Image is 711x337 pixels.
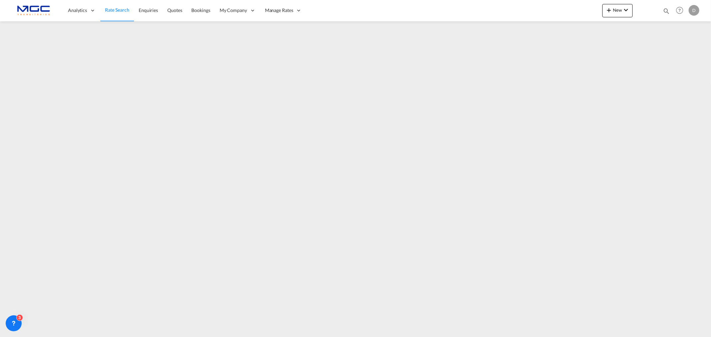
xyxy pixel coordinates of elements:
[602,4,633,17] button: icon-plus 400-fgNewicon-chevron-down
[663,7,670,17] div: icon-magnify
[689,5,699,16] div: D
[139,7,158,13] span: Enquiries
[605,7,630,13] span: New
[220,7,247,14] span: My Company
[605,6,613,14] md-icon: icon-plus 400-fg
[265,7,293,14] span: Manage Rates
[68,7,87,14] span: Analytics
[622,6,630,14] md-icon: icon-chevron-down
[674,5,685,16] span: Help
[192,7,210,13] span: Bookings
[167,7,182,13] span: Quotes
[105,7,129,13] span: Rate Search
[663,7,670,15] md-icon: icon-magnify
[10,3,55,18] img: 92835000d1c111ee8b33af35afdd26c7.png
[674,5,689,17] div: Help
